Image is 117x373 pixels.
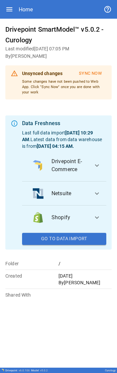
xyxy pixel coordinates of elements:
[22,119,106,127] div: Data Freshness
[93,214,101,222] span: expand_more
[5,24,112,45] h6: Drivepoint SmartModel™ v5.0.2 - Curology
[58,279,112,286] p: By [PERSON_NAME]
[5,273,58,279] p: Created
[19,6,33,13] div: Home
[75,68,106,79] button: Sync Now
[22,206,106,230] button: data_logoShopify
[51,190,88,198] span: Netsuite
[93,161,101,169] span: expand_more
[5,260,58,267] p: Folder
[5,369,30,372] div: Drivepoint
[40,369,48,372] span: v 5.0.2
[58,273,112,279] p: [DATE]
[33,212,43,223] img: data_logo
[33,160,42,171] img: data_logo
[22,79,106,95] p: Some changes have not been pushed to Web App. Click "Sync Now" once you are done with your work
[1,369,4,371] img: Drivepoint
[93,190,101,198] span: expand_more
[33,188,43,199] img: data_logo
[22,129,106,149] p: Last full data import . Latest data from data warehouse is from
[5,292,58,298] p: Shared With
[22,130,93,142] b: [DATE] 10:29 AM
[58,260,112,267] p: /
[105,369,116,372] div: Curology
[37,143,74,149] b: [DATE] 04:15 AM .
[22,233,106,245] button: Go To Data Import
[19,369,30,372] span: v 6.0.106
[5,45,112,53] h6: Last modified [DATE] 07:05 PM
[22,149,106,181] button: data_logoDrivepoint E-Commerce
[31,369,48,372] div: Model
[5,53,112,60] h6: By [PERSON_NAME]
[51,157,88,173] span: Drivepoint E-Commerce
[51,214,88,222] span: Shopify
[22,71,63,76] b: Unsynced changes
[22,181,106,206] button: data_logoNetsuite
